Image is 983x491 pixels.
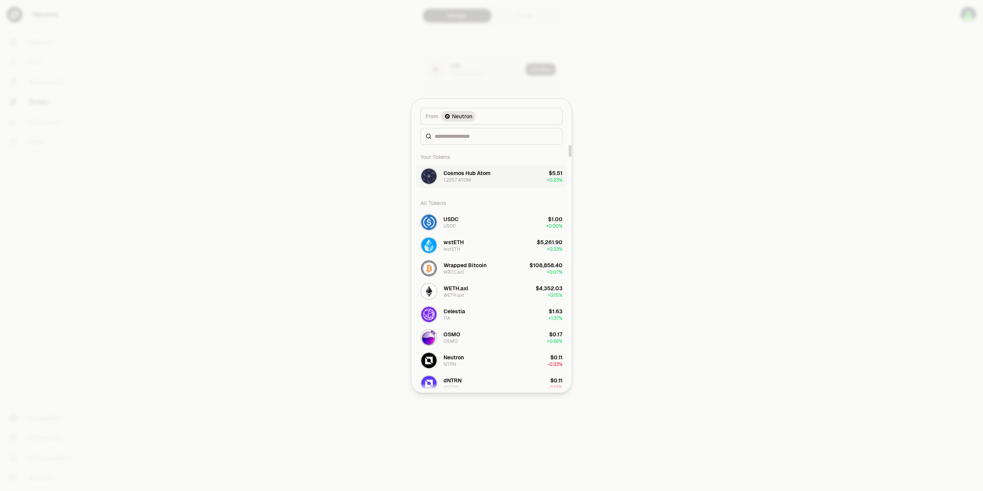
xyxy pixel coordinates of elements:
button: ATOM LogoCosmos Hub Atom1.2257 ATOM$5.51+0.23% [416,165,567,188]
img: ATOM Logo [421,169,437,184]
div: Celestia [444,307,465,315]
div: Neutron [444,354,464,361]
div: dNTRN [444,384,459,390]
div: WETH.axl [444,284,468,292]
span: Neutron [452,112,472,120]
div: $1.63 [549,307,563,315]
img: dNTRN Logo [421,376,437,391]
img: wstETH Logo [421,238,437,253]
div: All Tokens [416,195,567,211]
span: + 1.37% [548,315,563,321]
div: $1.00 [548,215,563,223]
div: Wrapped Bitcoin [444,261,487,269]
div: USDC [444,223,456,229]
button: USDC LogoUSDCUSDC$1.00+0.00% [416,211,567,234]
div: $0.17 [549,331,563,338]
img: USDC Logo [421,215,437,230]
div: OSMO [444,338,458,344]
span: + 0.00% [546,223,563,229]
img: WETH.axl Logo [421,284,437,299]
div: $4,352.03 [536,284,563,292]
span: + 0.15% [548,292,563,298]
span: + 0.33% [547,246,563,252]
span: + 0.66% [547,338,563,344]
div: $108,858.40 [530,261,563,269]
div: TIA [444,315,450,321]
div: WBTC.axl [444,269,464,275]
div: NTRN [444,361,456,367]
span: -0.15% [548,384,563,390]
img: TIA Logo [421,307,437,322]
div: dNTRN [444,377,462,384]
img: WBTC.axl Logo [421,261,437,276]
div: $5.51 [549,169,563,177]
div: $5,261.90 [537,238,563,246]
div: wstETH [444,238,464,246]
button: TIA LogoCelestiaTIA$1.63+1.37% [416,303,567,326]
div: Your Tokens [416,149,567,165]
img: Neutron Logo [445,114,450,119]
span: + 0.23% [547,177,563,183]
div: $0.11 [550,354,563,361]
div: OSMO [444,331,460,338]
img: OSMO Logo [421,330,437,345]
div: wstETH [444,246,460,252]
button: wstETH LogowstETHwstETH$5,261.90+0.33% [416,234,567,257]
div: USDC [444,215,458,223]
div: $0.11 [550,377,563,384]
button: WBTC.axl LogoWrapped BitcoinWBTC.axl$108,858.40+0.07% [416,257,567,280]
button: FromNeutron LogoNeutron [420,108,563,125]
span: + 0.07% [547,269,563,275]
button: NTRN LogoNeutronNTRN$0.11-0.33% [416,349,567,372]
div: WETH.axl [444,292,464,298]
button: WETH.axl LogoWETH.axlWETH.axl$4,352.03+0.15% [416,280,567,303]
button: dNTRN LogodNTRNdNTRN$0.11-0.15% [416,372,567,395]
div: Cosmos Hub Atom [444,169,490,177]
img: NTRN Logo [421,353,437,368]
div: 1.2257 ATOM [444,177,471,183]
button: OSMO LogoOSMOOSMO$0.17+0.66% [416,326,567,349]
span: From [425,112,438,120]
span: -0.33% [548,361,563,367]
